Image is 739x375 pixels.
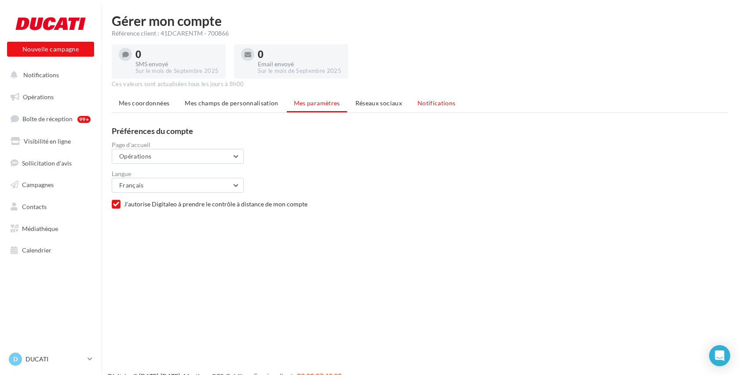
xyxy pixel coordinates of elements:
div: Open Intercom Messenger [709,345,730,366]
a: Calendrier [5,241,96,260]
button: Notifications [5,66,92,84]
button: Nouvelle campagne [7,42,94,57]
a: Contacts [5,198,96,216]
span: Mes champs de personnalisation [185,99,278,107]
h1: Gérer mon compte [112,14,728,27]
p: DUCATI [26,355,84,364]
span: Calendrier [22,246,51,254]
span: Boîte de réception [22,115,73,123]
span: Notifications [23,71,59,79]
span: Campagnes [22,181,54,188]
div: Sur le mois de Septembre 2025 [258,67,341,75]
div: Référence client : 41DCARENTM - 700866 [112,29,728,38]
span: Notifications [417,99,456,107]
div: Ces valeurs sont actualisées tous les jours à 8h00 [112,80,728,88]
a: Médiathèque [5,220,96,238]
div: SMS envoyé [135,61,219,67]
span: Opérations [119,152,152,160]
button: Opérations [112,149,244,164]
span: Réseaux sociaux [355,99,402,107]
div: 0 [258,50,341,59]
div: Email envoyé [258,61,341,67]
a: D DUCATI [7,351,94,368]
span: Contacts [22,203,47,210]
span: D [13,355,18,364]
h3: Préférences du compte [112,127,735,135]
button: Français [112,178,244,193]
span: Sollicitation d'avis [22,159,72,166]
div: 0 [135,50,219,59]
a: Visibilité en ligne [5,132,96,151]
a: Boîte de réception99+ [5,109,96,128]
span: Français [119,181,144,189]
div: Page d'accueil [112,142,735,148]
a: Campagnes [5,176,96,194]
a: Opérations [5,88,96,106]
span: Visibilité en ligne [24,137,71,145]
span: Mes coordonnées [119,99,169,107]
div: Langue [112,171,735,177]
div: Sur le mois de Septembre 2025 [135,67,219,75]
div: J'autorise Digitaleo à prendre le contrôle à distance de mon compte [124,200,735,209]
span: Opérations [23,93,54,101]
div: 99+ [77,116,91,123]
span: Médiathèque [22,225,58,232]
a: Sollicitation d'avis [5,154,96,173]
